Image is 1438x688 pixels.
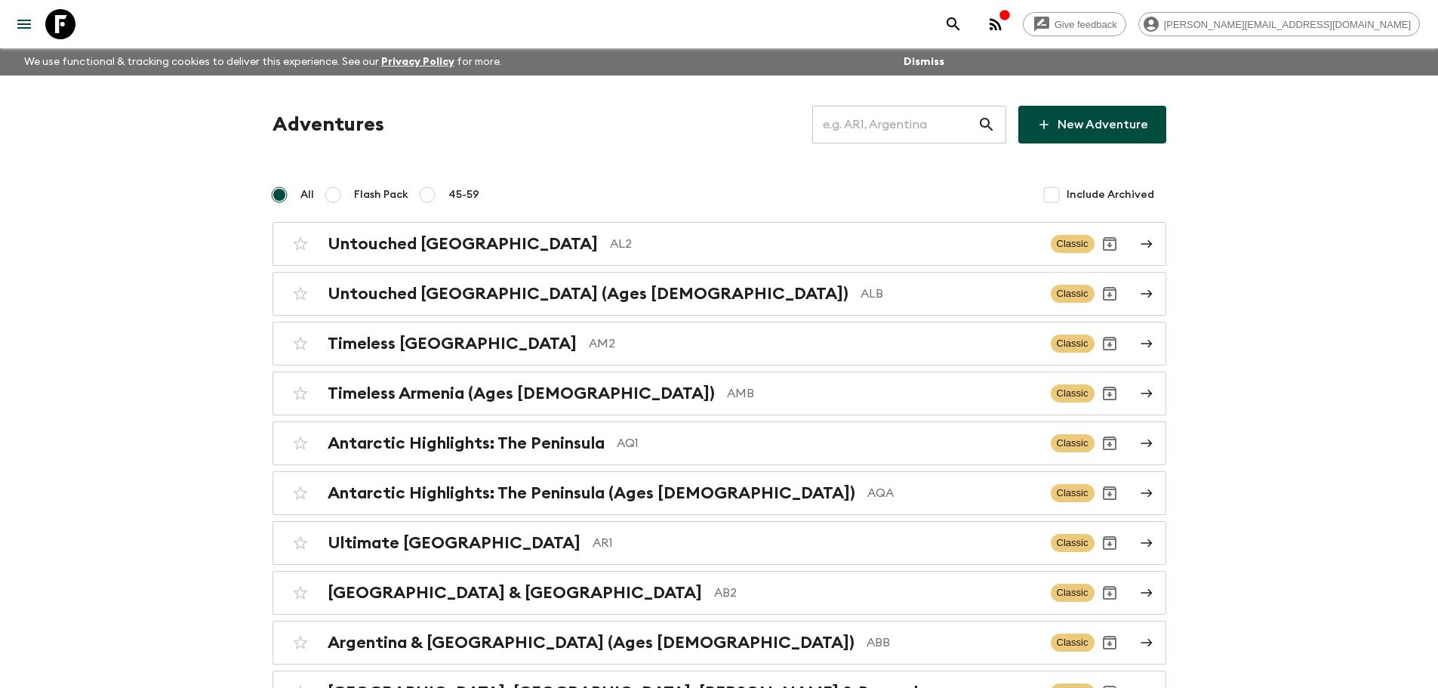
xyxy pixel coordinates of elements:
[1095,229,1125,259] button: Archive
[300,187,314,202] span: All
[328,583,702,603] h2: [GEOGRAPHIC_DATA] & [GEOGRAPHIC_DATA]
[900,51,948,73] button: Dismiss
[1138,12,1420,36] div: [PERSON_NAME][EMAIL_ADDRESS][DOMAIN_NAME]
[1095,578,1125,608] button: Archive
[1051,235,1095,253] span: Classic
[1051,634,1095,652] span: Classic
[812,103,978,146] input: e.g. AR1, Argentina
[1051,434,1095,452] span: Classic
[617,434,1039,452] p: AQ1
[18,48,508,76] p: We use functional & tracking cookies to deliver this experience. See our for more.
[328,533,580,553] h2: Ultimate [GEOGRAPHIC_DATA]
[273,222,1166,266] a: Untouched [GEOGRAPHIC_DATA]AL2ClassicArchive
[861,285,1039,303] p: ALB
[1018,106,1166,143] a: New Adventure
[328,284,848,304] h2: Untouched [GEOGRAPHIC_DATA] (Ages [DEMOGRAPHIC_DATA])
[1051,285,1095,303] span: Classic
[273,272,1166,316] a: Untouched [GEOGRAPHIC_DATA] (Ages [DEMOGRAPHIC_DATA])ALBClassicArchive
[273,110,384,140] h1: Adventures
[273,521,1166,565] a: Ultimate [GEOGRAPHIC_DATA]AR1ClassicArchive
[1095,279,1125,309] button: Archive
[1095,378,1125,409] button: Archive
[714,584,1039,602] p: AB2
[273,471,1166,515] a: Antarctic Highlights: The Peninsula (Ages [DEMOGRAPHIC_DATA])AQAClassicArchive
[1051,335,1095,353] span: Classic
[1051,484,1095,502] span: Classic
[328,483,855,503] h2: Antarctic Highlights: The Peninsula (Ages [DEMOGRAPHIC_DATA])
[1046,19,1125,30] span: Give feedback
[938,9,968,39] button: search adventures
[273,571,1166,615] a: [GEOGRAPHIC_DATA] & [GEOGRAPHIC_DATA]AB2ClassicArchive
[1095,428,1125,458] button: Archive
[593,534,1039,552] p: AR1
[1156,19,1419,30] span: [PERSON_NAME][EMAIL_ADDRESS][DOMAIN_NAME]
[727,384,1039,403] p: AMB
[354,187,408,202] span: Flash Pack
[381,57,454,67] a: Privacy Policy
[1095,628,1125,658] button: Archive
[589,335,1039,353] p: AM2
[1023,12,1126,36] a: Give feedback
[328,433,605,453] h2: Antarctic Highlights: The Peninsula
[867,484,1039,502] p: AQA
[448,187,479,202] span: 45-59
[328,234,598,254] h2: Untouched [GEOGRAPHIC_DATA]
[1095,528,1125,558] button: Archive
[273,322,1166,366] a: Timeless [GEOGRAPHIC_DATA]AM2ClassicArchive
[1051,384,1095,403] span: Classic
[328,334,577,353] h2: Timeless [GEOGRAPHIC_DATA]
[610,235,1039,253] p: AL2
[273,372,1166,415] a: Timeless Armenia (Ages [DEMOGRAPHIC_DATA])AMBClassicArchive
[273,421,1166,465] a: Antarctic Highlights: The PeninsulaAQ1ClassicArchive
[1095,329,1125,359] button: Archive
[1051,534,1095,552] span: Classic
[9,9,39,39] button: menu
[867,634,1039,652] p: ABB
[1095,478,1125,508] button: Archive
[1051,584,1095,602] span: Classic
[1067,187,1154,202] span: Include Archived
[328,384,715,403] h2: Timeless Armenia (Ages [DEMOGRAPHIC_DATA])
[273,621,1166,665] a: Argentina & [GEOGRAPHIC_DATA] (Ages [DEMOGRAPHIC_DATA])ABBClassicArchive
[328,633,854,653] h2: Argentina & [GEOGRAPHIC_DATA] (Ages [DEMOGRAPHIC_DATA])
